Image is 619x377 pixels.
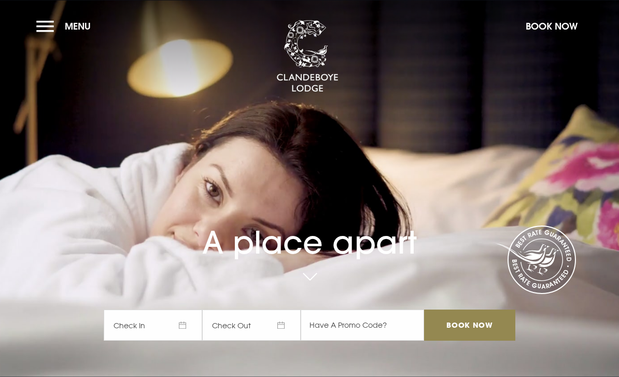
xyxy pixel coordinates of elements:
[276,20,339,93] img: Clandeboye Lodge
[301,310,424,341] input: Have A Promo Code?
[520,15,583,37] button: Book Now
[424,310,515,341] input: Book Now
[104,201,515,261] h1: A place apart
[104,310,202,341] span: Check In
[202,310,301,341] span: Check Out
[65,20,91,32] span: Menu
[36,15,96,37] button: Menu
